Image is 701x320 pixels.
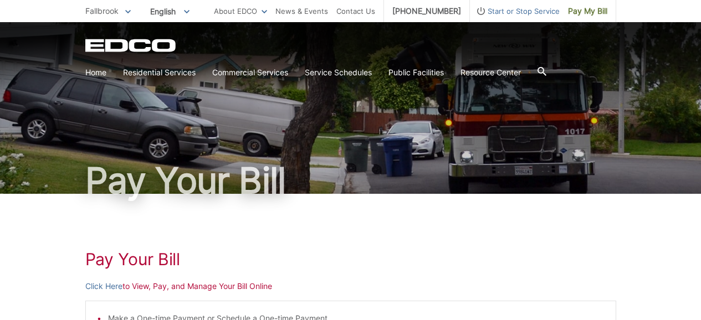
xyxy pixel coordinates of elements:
[275,5,328,17] a: News & Events
[85,39,177,52] a: EDCD logo. Return to the homepage.
[212,66,288,79] a: Commercial Services
[460,66,521,79] a: Resource Center
[123,66,196,79] a: Residential Services
[305,66,372,79] a: Service Schedules
[85,6,119,16] span: Fallbrook
[85,66,106,79] a: Home
[142,2,198,20] span: English
[214,5,267,17] a: About EDCO
[85,163,616,198] h1: Pay Your Bill
[388,66,444,79] a: Public Facilities
[336,5,375,17] a: Contact Us
[85,280,122,292] a: Click Here
[568,5,607,17] span: Pay My Bill
[85,280,616,292] p: to View, Pay, and Manage Your Bill Online
[85,249,616,269] h1: Pay Your Bill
